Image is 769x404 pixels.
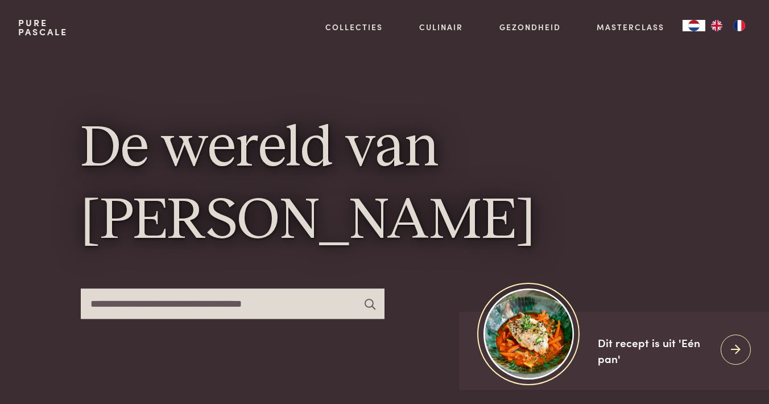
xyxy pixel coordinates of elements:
[683,20,705,31] div: Language
[459,312,769,390] a: https://admin.purepascale.com/wp-content/uploads/2025/08/home_recept_link.jpg Dit recept is uit '...
[683,20,751,31] aside: Language selected: Nederlands
[499,21,561,33] a: Gezondheid
[598,335,712,367] div: Dit recept is uit 'Eén pan'
[81,113,688,258] h1: De wereld van [PERSON_NAME]
[325,21,383,33] a: Collecties
[728,20,751,31] a: FR
[683,20,705,31] a: NL
[483,288,574,379] img: https://admin.purepascale.com/wp-content/uploads/2025/08/home_recept_link.jpg
[705,20,728,31] a: EN
[705,20,751,31] ul: Language list
[18,18,68,36] a: PurePascale
[419,21,463,33] a: Culinair
[597,21,664,33] a: Masterclass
